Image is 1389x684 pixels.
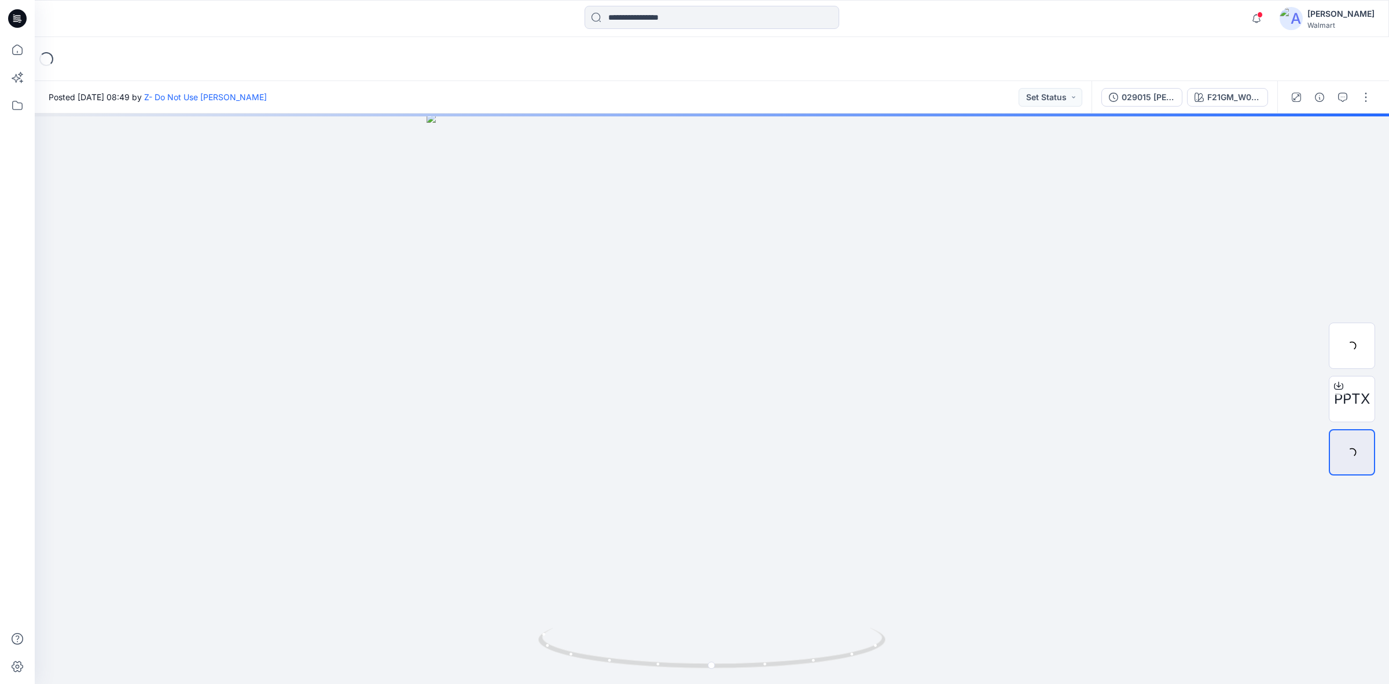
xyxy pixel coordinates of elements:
div: [PERSON_NAME] [1307,7,1375,21]
button: 029015 [PERSON_NAME] LS Flannel Shirt_ADM [1101,88,1182,107]
div: Walmart [1307,21,1375,30]
span: PPTX [1334,389,1370,409]
div: F21GM_W009_CW 1 [1207,91,1261,104]
a: Z- Do Not Use [PERSON_NAME] [144,92,267,102]
button: Details [1310,88,1329,107]
button: F21GM_W009_CW 1 [1187,88,1268,107]
div: 029015 [PERSON_NAME] LS Flannel Shirt_ADM [1122,91,1175,104]
span: Posted [DATE] 08:49 by [49,91,267,103]
img: avatar [1280,7,1303,30]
